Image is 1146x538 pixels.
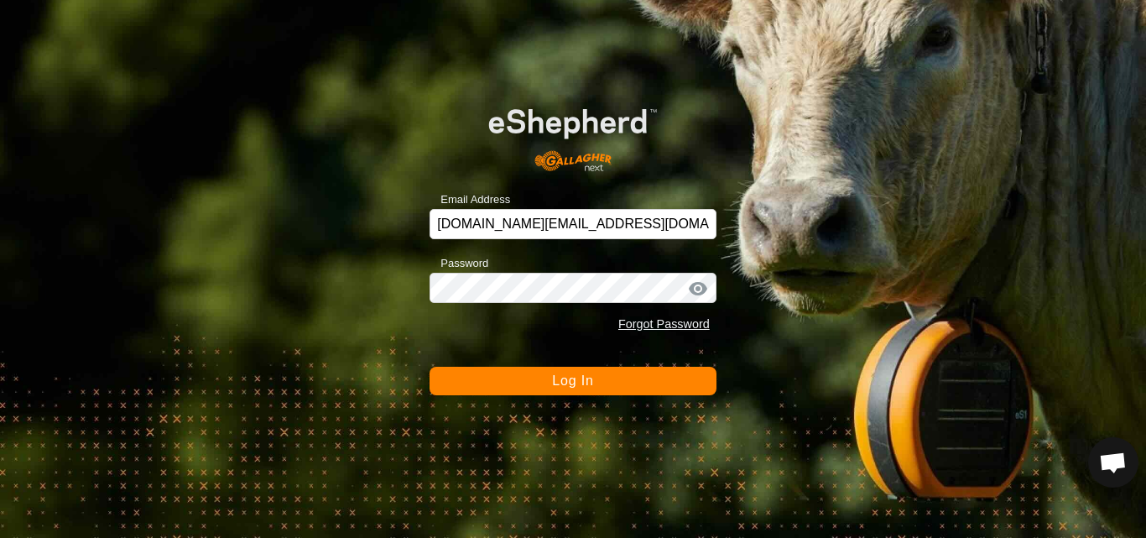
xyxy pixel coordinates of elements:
[430,209,716,239] input: Email Address
[1088,437,1138,488] a: Open chat
[430,255,488,272] label: Password
[430,367,716,395] button: Log In
[552,373,593,388] span: Log In
[430,191,510,208] label: Email Address
[618,317,710,331] a: Forgot Password
[458,85,687,182] img: E-shepherd Logo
